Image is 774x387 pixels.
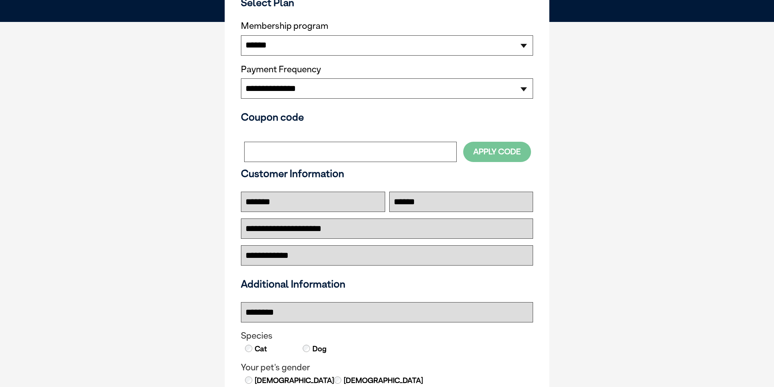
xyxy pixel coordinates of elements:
[241,64,321,75] label: Payment Frequency
[241,331,533,341] legend: Species
[241,111,533,123] h3: Coupon code
[238,278,536,290] h3: Additional Information
[241,21,533,31] label: Membership program
[241,362,533,373] legend: Your pet's gender
[463,142,531,162] button: Apply Code
[241,167,533,179] h3: Customer Information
